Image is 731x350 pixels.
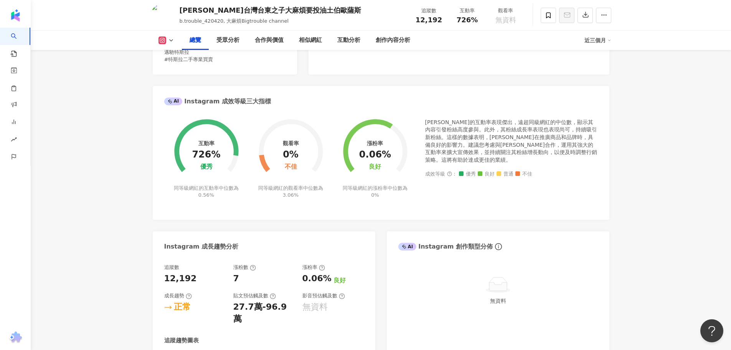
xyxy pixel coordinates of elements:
[164,49,213,62] span: 邁馳特斯拉 #特斯拉二手專業買賣
[584,34,611,46] div: 近三個月
[457,16,478,24] span: 726%
[164,292,192,299] div: 成長趨勢
[342,185,409,199] div: 同等級網紅的漲粉率中位數為
[401,297,595,305] div: 無資料
[333,276,346,285] div: 良好
[359,149,391,160] div: 0.06%
[302,264,325,271] div: 漲粉率
[164,264,179,271] div: 追蹤數
[257,185,324,199] div: 同等級網紅的觀看率中位數為
[497,171,513,177] span: 普通
[425,119,598,164] div: [PERSON_NAME]的互動率表現傑出，遠超同級網紅的中位數，顯示其內容引發粉絲高度參與。此外，其粉絲成長率表現也表現尚可，持續吸引新粉絲。這樣的數據表明，[PERSON_NAME]在推廣商...
[494,242,503,251] span: info-circle
[371,192,379,198] span: 0%
[164,97,271,106] div: Instagram 成效等級三大指標
[180,18,289,24] span: b.trouble_420420, 大麻煩Bigtrouble channel
[376,36,410,45] div: 創作內容分析
[302,273,332,285] div: 0.06%
[283,140,299,146] div: 觀看率
[216,36,239,45] div: 受眾分析
[478,171,495,177] span: 良好
[491,7,520,15] div: 觀看率
[164,337,199,345] div: 追蹤趨勢圖表
[11,132,17,149] span: rise
[255,36,284,45] div: 合作與價值
[233,264,256,271] div: 漲粉數
[369,163,381,171] div: 良好
[164,273,197,285] div: 12,192
[299,36,322,45] div: 相似網紅
[367,140,383,146] div: 漲粉率
[164,242,239,251] div: Instagram 成長趨勢分析
[425,171,598,177] div: 成效等級 ：
[173,185,240,199] div: 同等級網紅的互動率中位數為
[198,192,214,198] span: 0.56%
[8,332,23,344] img: chrome extension
[164,98,183,105] div: AI
[9,9,21,22] img: logo icon
[700,319,723,342] iframe: Help Scout Beacon - Open
[398,242,493,251] div: Instagram 創作類型分佈
[515,171,532,177] span: 不佳
[233,292,276,299] div: 貼文預估觸及數
[416,16,442,24] span: 12,192
[233,301,295,325] div: 27.7萬-96.9萬
[495,16,516,24] span: 無資料
[337,36,360,45] div: 互動分析
[414,7,444,15] div: 追蹤數
[233,273,239,285] div: 7
[302,301,328,313] div: 無資料
[459,171,476,177] span: 優秀
[283,149,299,160] div: 0%
[11,28,26,58] a: search
[151,4,174,27] img: KOL Avatar
[453,7,482,15] div: 互動率
[190,36,201,45] div: 總覽
[398,243,417,250] div: AI
[192,149,220,160] div: 726%
[285,163,297,171] div: 不佳
[200,163,213,171] div: 優秀
[174,301,191,313] div: 正常
[198,140,215,146] div: 互動率
[180,5,361,15] div: [PERSON_NAME]台灣台東之子大麻煩要投油土伯歐薩斯
[283,192,299,198] span: 3.06%
[302,292,345,299] div: 影音預估觸及數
